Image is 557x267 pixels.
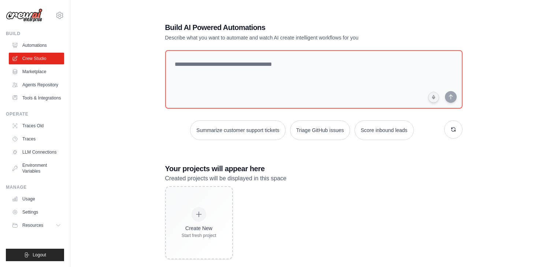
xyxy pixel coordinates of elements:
a: Agents Repository [9,79,64,91]
button: Logout [6,249,64,261]
button: Click to speak your automation idea [428,92,439,103]
span: Resources [22,222,43,228]
button: Resources [9,219,64,231]
img: Logo [6,8,42,22]
h3: Your projects will appear here [165,163,463,174]
a: Marketplace [9,66,64,78]
a: Settings [9,206,64,218]
button: Score inbound leads [354,120,414,140]
a: LLM Connections [9,146,64,158]
button: Get new suggestions [444,120,463,139]
a: Traces [9,133,64,145]
div: Operate [6,111,64,117]
a: Crew Studio [9,53,64,64]
span: Logout [33,252,46,258]
a: Tools & Integrations [9,92,64,104]
button: Summarize customer support tickets [190,120,285,140]
p: Describe what you want to automate and watch AI create intelligent workflows for you [165,34,411,41]
div: Build [6,31,64,37]
a: Usage [9,193,64,205]
div: Manage [6,184,64,190]
a: Automations [9,40,64,51]
p: Created projects will be displayed in this space [165,174,463,183]
a: Traces Old [9,120,64,132]
button: Triage GitHub issues [290,120,350,140]
div: Create New [182,225,216,232]
h1: Build AI Powered Automations [165,22,411,33]
a: Environment Variables [9,159,64,177]
div: Start fresh project [182,233,216,238]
